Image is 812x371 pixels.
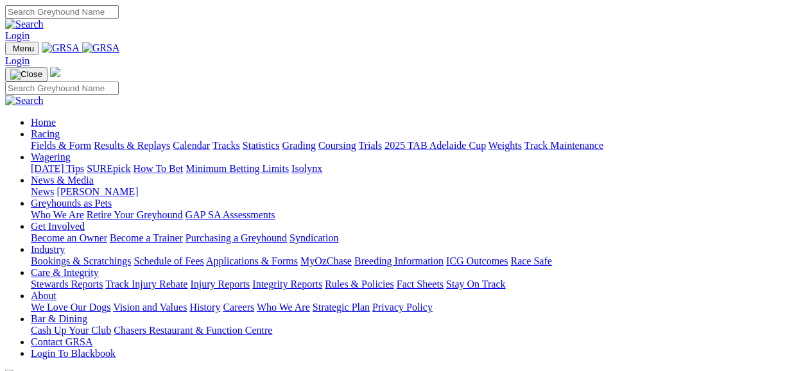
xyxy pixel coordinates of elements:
div: News & Media [31,186,807,198]
a: Who We Are [31,209,84,220]
img: Search [5,19,44,30]
a: Who We Are [257,302,310,313]
a: Trials [358,140,382,151]
button: Toggle navigation [5,67,48,82]
a: Calendar [173,140,210,151]
div: About [31,302,807,313]
a: About [31,290,56,301]
a: SUREpick [87,163,130,174]
a: [PERSON_NAME] [56,186,138,197]
a: Fields & Form [31,140,91,151]
a: Results & Replays [94,140,170,151]
img: GRSA [82,42,120,54]
a: Purchasing a Greyhound [186,232,287,243]
img: logo-grsa-white.png [50,67,60,77]
a: News [31,186,54,197]
a: [DATE] Tips [31,163,84,174]
a: Grading [282,140,316,151]
a: Syndication [289,232,338,243]
button: Toggle navigation [5,42,39,55]
a: Chasers Restaurant & Function Centre [114,325,272,336]
a: Coursing [318,140,356,151]
a: Tracks [212,140,240,151]
a: We Love Our Dogs [31,302,110,313]
a: Minimum Betting Limits [186,163,289,174]
a: Cash Up Your Club [31,325,111,336]
a: Careers [223,302,254,313]
a: Fact Sheets [397,279,444,289]
a: Track Injury Rebate [105,279,187,289]
a: Retire Your Greyhound [87,209,183,220]
a: Login To Blackbook [31,348,116,359]
a: Login [5,55,30,66]
a: GAP SA Assessments [186,209,275,220]
div: Wagering [31,163,807,175]
a: 2025 TAB Adelaide Cup [384,140,486,151]
input: Search [5,82,119,95]
input: Search [5,5,119,19]
a: Rules & Policies [325,279,394,289]
a: Industry [31,244,65,255]
a: MyOzChase [300,255,352,266]
a: Strategic Plan [313,302,370,313]
div: Industry [31,255,807,267]
a: Integrity Reports [252,279,322,289]
img: GRSA [42,42,80,54]
a: Care & Integrity [31,267,99,278]
a: Isolynx [291,163,322,174]
a: Get Involved [31,221,85,232]
a: Become an Owner [31,232,107,243]
div: Greyhounds as Pets [31,209,807,221]
a: ICG Outcomes [446,255,508,266]
img: Search [5,95,44,107]
a: Contact GRSA [31,336,92,347]
a: Track Maintenance [524,140,603,151]
a: Stay On Track [446,279,505,289]
div: Get Involved [31,232,807,244]
a: Racing [31,128,60,139]
div: Racing [31,140,807,151]
a: News & Media [31,175,94,185]
a: Login [5,30,30,41]
span: Menu [13,44,34,53]
a: Bookings & Scratchings [31,255,131,266]
a: Stewards Reports [31,279,103,289]
a: Injury Reports [190,279,250,289]
a: Breeding Information [354,255,444,266]
a: Privacy Policy [372,302,433,313]
div: Care & Integrity [31,279,807,290]
a: Weights [488,140,522,151]
a: Schedule of Fees [134,255,203,266]
div: Bar & Dining [31,325,807,336]
a: Become a Trainer [110,232,183,243]
img: Close [10,69,42,80]
a: How To Bet [134,163,184,174]
a: History [189,302,220,313]
a: Race Safe [510,255,551,266]
a: Wagering [31,151,71,162]
a: Vision and Values [113,302,187,313]
a: Bar & Dining [31,313,87,324]
a: Greyhounds as Pets [31,198,112,209]
a: Applications & Forms [206,255,298,266]
a: Statistics [243,140,280,151]
a: Home [31,117,56,128]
